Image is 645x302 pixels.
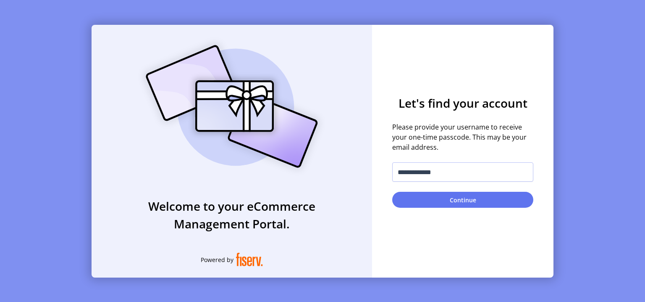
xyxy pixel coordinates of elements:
[392,192,533,208] button: Continue
[133,36,330,177] img: card_Illustration.svg
[92,197,372,233] h3: Welcome to your eCommerce Management Portal.
[392,122,533,152] span: Please provide your username to receive your one-time passcode. This may be your email address.
[392,94,533,112] h3: Let's find your account
[201,255,233,264] span: Powered by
